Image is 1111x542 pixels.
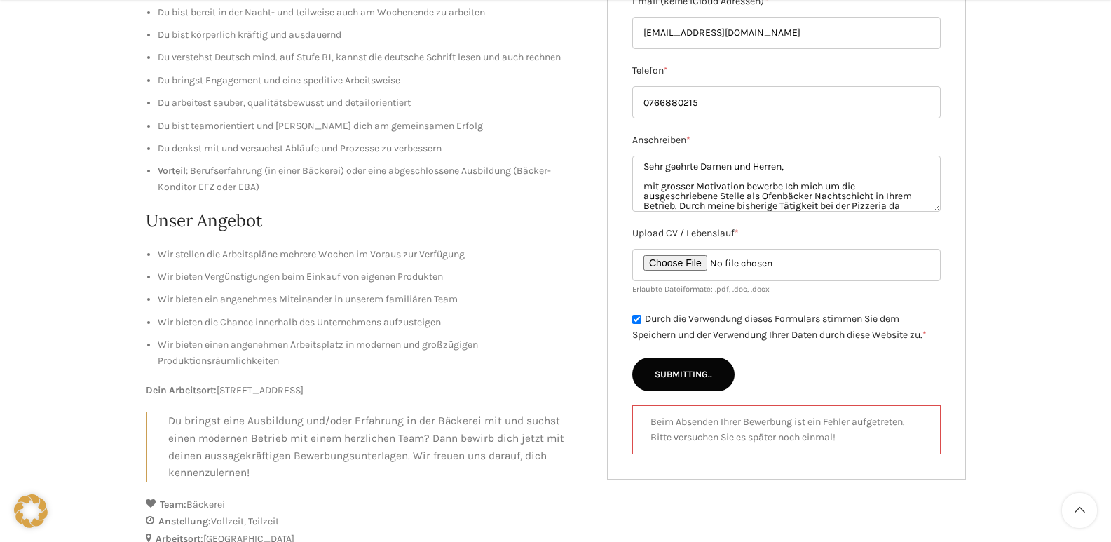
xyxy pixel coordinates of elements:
font: Du bringst eine Ausbildung und/oder Erfahrung in der Bäckerei mit und suchst einen modernen Betri... [168,414,564,479]
font: Erlaubte Dateiformate: .pdf, .doc, .docx [632,285,770,294]
font: Du bringst Engagement und eine speditive Arbeitsweise [158,74,400,86]
font: Du verstehst Deutsch mind. auf Stufe B1, kannst die deutsche Schrift lesen und auch rechnen [158,51,561,63]
font: Du bist bereit in der Nacht- und teilweise auch am Wochenende zu arbeiten [158,6,485,18]
font: Du bist körperlich kräftig und ausdauernd [158,29,341,41]
font: : Berufserfahrung (in einer Bäckerei) oder eine abgeschlossene Ausbildung (Bäcker-Konditor EFZ od... [158,165,551,192]
font: Du denkst mit und versuchst Abläufe und Prozesse zu verbessern [158,142,442,154]
font: Vorteil [158,165,186,177]
input: Submitting.. [632,358,735,391]
font: Unser Angebot [146,210,262,231]
font: Telefon [632,65,664,77]
font: [STREET_ADDRESS] [217,384,304,396]
font: Wir bieten einen angenehmen Arbeitsplatz in modernen und großzügigen Produktionsräumlichkeiten [158,339,478,366]
font: Teilzeit [248,515,279,527]
font: Upload CV / Lebenslauf [632,228,735,240]
font: Durch die Verwendung dieses Formulars stimmen Sie dem Speichern und der Verwendung Ihrer Daten du... [632,313,922,341]
font: Wir bieten Vergünstigungen beim Einkauf von eigenen Produkten [158,271,443,283]
font: Du bist teamorientiert und [PERSON_NAME] dich am gemeinsamen Erfolg [158,120,483,132]
font: Beim Absenden Ihrer Bewerbung ist ein Fehler aufgetreten. Bitte versuchen Sie es später noch einmal! [650,416,905,443]
font: Du arbeitest sauber, qualitätsbewusst und detailorientiert [158,97,411,109]
font: Dein Arbeitsort: [146,384,217,396]
font: Wir bieten ein angenehmes Miteinander in unserem familiären Team [158,293,458,305]
font: Team: [160,499,186,510]
font: Wir bieten die Chance innerhalb des Unternehmens aufzusteigen [158,316,441,328]
font: Wir stellen die Arbeitspläne mehrere Wochen im Voraus zur Verfügung [158,248,465,260]
font: Bäckerei [186,499,225,510]
font: Anstellung: [158,515,211,527]
font: Vollzeit [211,515,244,527]
font: Anschreiben [632,135,686,147]
a: Schaltfläche „Nach oben scrollen“ [1062,493,1097,528]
